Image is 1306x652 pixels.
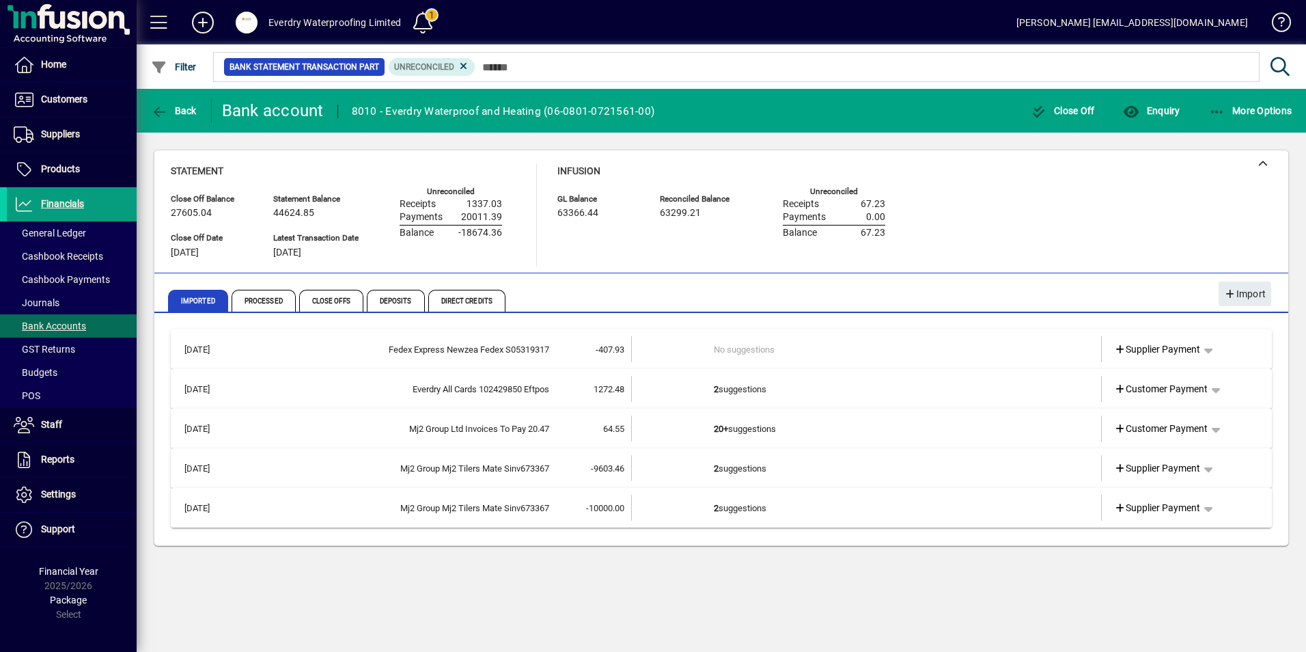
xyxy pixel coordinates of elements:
div: [PERSON_NAME] [EMAIL_ADDRESS][DOMAIN_NAME] [1016,12,1248,33]
span: Supplier Payment [1114,461,1201,476]
span: Journals [14,297,59,308]
span: Balance [400,228,434,239]
span: Enquiry [1123,105,1180,116]
span: Financials [41,198,84,209]
span: Close Off Date [171,234,253,243]
span: Direct Credits [428,290,505,312]
span: -18674.36 [458,228,502,239]
span: 67.23 [861,199,885,210]
span: Bank Accounts [14,321,86,331]
a: POS [7,384,137,407]
span: Products [41,163,80,174]
span: Cashbook Payments [14,274,110,285]
b: 20+ [714,424,728,434]
span: Unreconciled [394,62,454,72]
span: Latest Transaction Date [273,234,359,243]
span: Suppliers [41,128,80,139]
button: Close Off [1027,98,1098,123]
span: Receipts [783,199,819,210]
span: Supplier Payment [1114,501,1201,515]
td: suggestions [714,416,1022,442]
span: Payments [783,212,826,223]
span: Settings [41,489,76,500]
span: 67.23 [861,228,885,239]
td: [DATE] [178,376,242,402]
button: Import [1219,282,1271,306]
span: More Options [1209,105,1292,116]
mat-expansion-panel-header: [DATE]Mj2 Group Ltd Invoices To Pay 20.4764.5520+suggestionsCustomer Payment [171,409,1272,448]
span: Statement Balance [273,195,359,204]
span: Customer Payment [1114,422,1208,436]
span: -9603.46 [591,463,624,474]
a: Settings [7,478,137,512]
div: Bank account [222,100,324,122]
span: [DATE] [171,247,199,258]
span: -10000.00 [586,503,624,513]
div: Mj2 Group Mj2 Tilers Mate Sinv673367 [242,502,549,515]
a: GST Returns [7,338,137,361]
mat-expansion-panel-header: [DATE]Everdry All Cards 102429850 Eftpos1272.482suggestionsCustomer Payment [171,369,1272,409]
a: Reports [7,443,137,477]
label: Unreconciled [810,187,858,196]
a: Knowledge Base [1262,3,1289,47]
button: Profile [225,10,268,35]
span: Payments [400,212,443,223]
label: Unreconciled [427,187,475,196]
a: Budgets [7,361,137,384]
div: Mj2 Group Mj2 Tilers Mate Sinv673367 [242,462,549,476]
button: Enquiry [1120,98,1183,123]
span: Financial Year [39,566,98,577]
button: More Options [1206,98,1296,123]
a: Supplier Payment [1109,337,1206,362]
button: Add [181,10,225,35]
a: Journals [7,291,137,314]
mat-expansion-panel-header: [DATE]Mj2 Group Mj2 Tilers Mate Sinv673367-10000.002suggestionsSupplier Payment [171,488,1272,528]
span: Cashbook Receipts [14,251,103,262]
a: Bank Accounts [7,314,137,338]
div: Fedex Express Newzea Fedex S05319317 [242,343,549,357]
a: Cashbook Receipts [7,245,137,268]
span: Close Off Balance [171,195,253,204]
span: Imported [168,290,228,312]
span: Home [41,59,66,70]
td: No suggestions [714,336,1022,362]
span: GL Balance [557,195,639,204]
mat-chip: Reconciliation Status: Unreconciled [389,58,475,76]
a: General Ledger [7,221,137,245]
td: [DATE] [178,336,242,362]
span: GST Returns [14,344,75,355]
span: POS [14,390,40,401]
span: Back [151,105,197,116]
div: 8010 - Everdry Waterproof and Heating (06-0801-0721561-00) [352,100,655,122]
span: Customers [41,94,87,105]
span: Deposits [367,290,425,312]
td: suggestions [714,455,1022,481]
td: suggestions [714,376,1022,402]
a: Supplier Payment [1109,495,1206,520]
b: 2 [714,384,719,394]
a: Customer Payment [1109,416,1214,441]
td: suggestions [714,495,1022,521]
td: [DATE] [178,455,242,481]
span: 20011.39 [461,212,502,223]
a: Home [7,48,137,82]
span: 44624.85 [273,208,314,219]
mat-expansion-panel-header: [DATE]Fedex Express Newzea Fedex S05319317-407.93No suggestionsSupplier Payment [171,329,1272,369]
a: Supplier Payment [1109,456,1206,480]
span: 63366.44 [557,208,598,219]
td: [DATE] [178,416,242,442]
span: -407.93 [596,344,624,355]
span: Reports [41,454,74,465]
a: Cashbook Payments [7,268,137,291]
span: 0.00 [866,212,885,223]
div: Everdry All Cards 102429850 Eftpos [242,383,549,396]
a: Support [7,513,137,547]
span: Customer Payment [1114,382,1208,396]
a: Customers [7,83,137,117]
span: Reconciled Balance [660,195,742,204]
span: Budgets [14,367,57,378]
span: General Ledger [14,228,86,239]
a: Staff [7,408,137,442]
span: 64.55 [603,424,624,434]
button: Filter [148,55,200,79]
